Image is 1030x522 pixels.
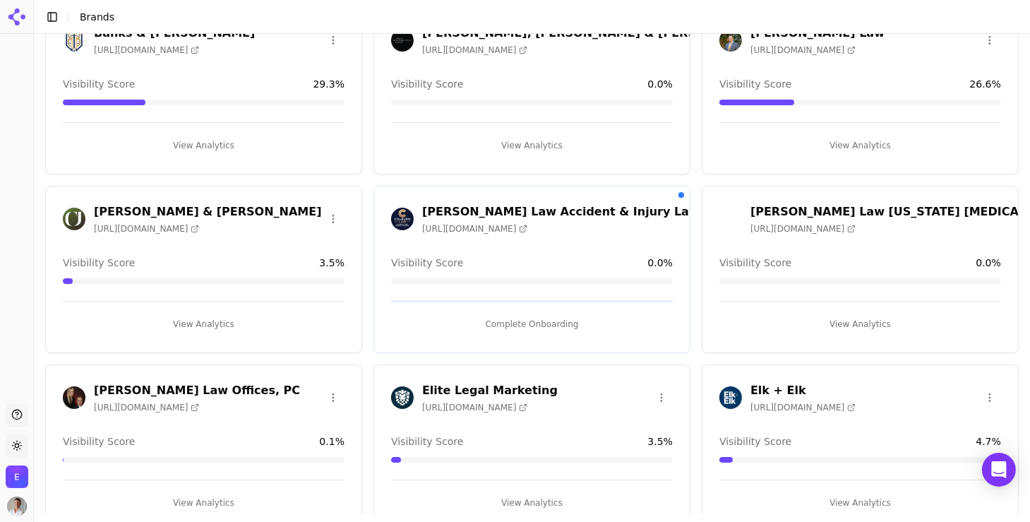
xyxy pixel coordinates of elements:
[319,256,345,270] span: 3.5 %
[719,134,1001,157] button: View Analytics
[422,203,727,220] h3: [PERSON_NAME] Law Accident & Injury Lawyers
[719,492,1001,514] button: View Analytics
[63,313,345,336] button: View Analytics
[391,492,673,514] button: View Analytics
[750,382,856,399] h3: Elk + Elk
[63,386,85,409] img: Crossman Law Offices, PC
[647,77,673,91] span: 0.0 %
[750,402,856,413] span: [URL][DOMAIN_NAME]
[391,434,463,449] span: Visibility Score
[422,45,527,56] span: [URL][DOMAIN_NAME]
[391,208,414,230] img: Colburn Law Accident & Injury Lawyers
[750,45,856,56] span: [URL][DOMAIN_NAME]
[63,434,135,449] span: Visibility Score
[391,256,463,270] span: Visibility Score
[63,492,345,514] button: View Analytics
[647,434,673,449] span: 3.5 %
[719,434,791,449] span: Visibility Score
[750,223,856,235] span: [URL][DOMAIN_NAME]
[719,208,742,230] img: Colburn Law Washington Dog Bite
[719,313,1001,336] button: View Analytics
[80,11,114,23] span: Brands
[422,402,527,413] span: [URL][DOMAIN_NAME]
[391,134,673,157] button: View Analytics
[719,29,742,52] img: Cannon Law
[391,313,673,336] button: Complete Onboarding
[719,77,791,91] span: Visibility Score
[391,29,414,52] img: Bishop, Del Vecchio & Beeks Law Office
[63,77,135,91] span: Visibility Score
[7,497,27,516] button: Open user button
[7,497,27,516] img: Eric Bersano
[94,203,322,220] h3: [PERSON_NAME] & [PERSON_NAME]
[970,77,1001,91] span: 26.6 %
[391,77,463,91] span: Visibility Score
[982,453,1016,487] div: Open Intercom Messenger
[422,382,558,399] h3: Elite Legal Marketing
[313,77,345,91] span: 29.3 %
[94,382,300,399] h3: [PERSON_NAME] Law Offices, PC
[94,223,199,235] span: [URL][DOMAIN_NAME]
[391,386,414,409] img: Elite Legal Marketing
[63,208,85,230] img: Cohen & Jaffe
[719,386,742,409] img: Elk + Elk
[976,434,1001,449] span: 4.7 %
[63,256,135,270] span: Visibility Score
[94,45,199,56] span: [URL][DOMAIN_NAME]
[63,134,345,157] button: View Analytics
[6,465,28,488] button: Open organization switcher
[63,29,85,52] img: Banks & Brower
[976,256,1001,270] span: 0.0 %
[422,223,527,235] span: [URL][DOMAIN_NAME]
[80,10,114,24] nav: breadcrumb
[94,402,199,413] span: [URL][DOMAIN_NAME]
[319,434,345,449] span: 0.1 %
[647,256,673,270] span: 0.0 %
[6,465,28,488] img: Elite Legal Marketing
[719,256,791,270] span: Visibility Score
